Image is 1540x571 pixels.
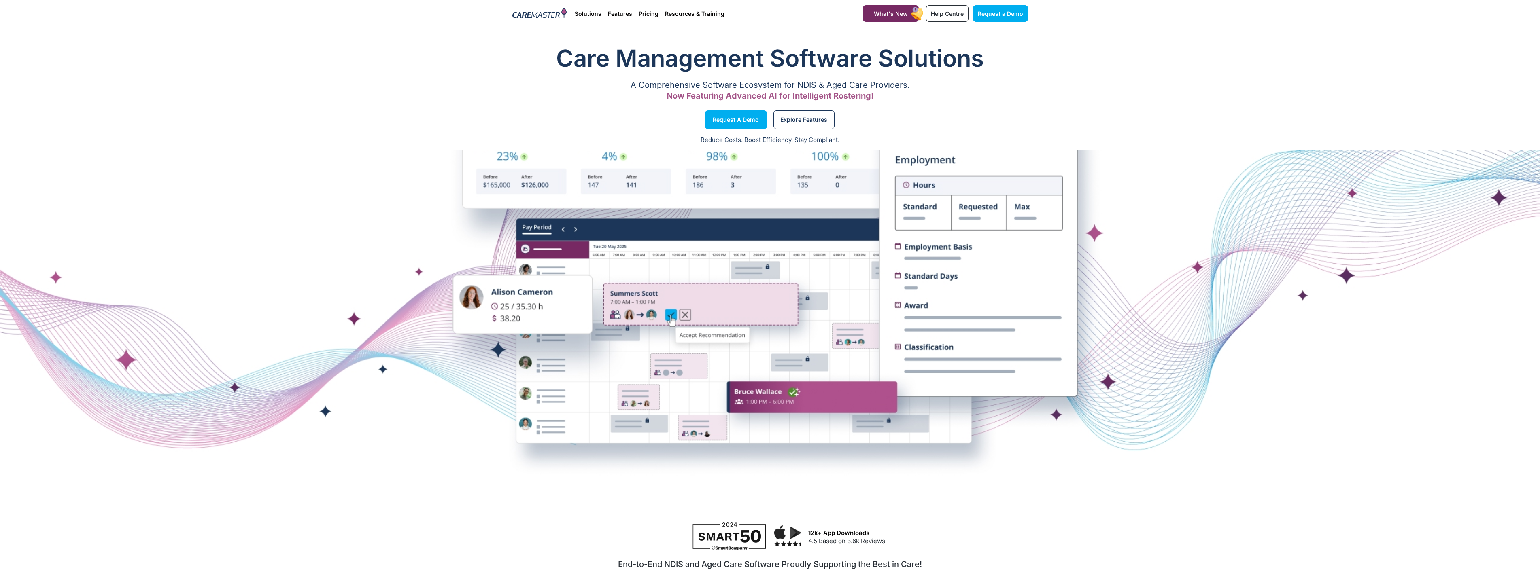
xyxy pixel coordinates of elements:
[926,5,969,22] a: Help Centre
[705,110,767,129] a: Request a Demo
[713,118,759,122] span: Request a Demo
[780,118,827,122] span: Explore Features
[874,10,908,17] span: What's New
[512,42,1028,74] h1: Care Management Software Solutions
[512,8,567,20] img: CareMaster Logo
[512,82,1028,88] p: A Comprehensive Software Ecosystem for NDIS & Aged Care Providers.
[5,135,1535,145] p: Reduce Costs. Boost Efficiency. Stay Compliant.
[863,5,919,22] a: What's New
[931,10,964,17] span: Help Centre
[667,91,874,101] span: Now Featuring Advanced AI for Intelligent Rostering!
[517,559,1023,569] h2: End-to-End NDIS and Aged Care Software Proudly Supporting the Best in Care!
[773,110,835,129] a: Explore Features
[978,10,1023,17] span: Request a Demo
[808,537,1024,546] p: 4.5 Based on 3.6k Reviews
[973,5,1028,22] a: Request a Demo
[808,529,1024,537] h3: 12k+ App Downloads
